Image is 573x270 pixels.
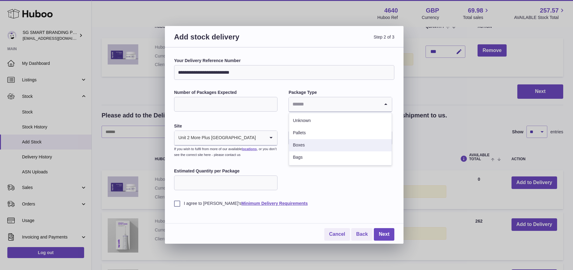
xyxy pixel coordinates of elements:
[174,123,277,129] label: Site
[174,90,277,95] label: Number of Packages Expected
[289,139,391,151] li: Boxes
[289,97,379,111] input: Search for option
[241,201,308,206] a: Minimum Delivery Requirements
[174,201,394,206] label: I agree to [PERSON_NAME]'s
[174,168,277,174] label: Estimated Quantity per Package
[289,115,391,127] li: Unknown
[174,147,277,157] small: If you wish to fulfil from more of our available , or you don’t see the correct site here - pleas...
[288,90,392,95] label: Package Type
[284,32,394,49] span: Step 2 of 3
[256,131,265,145] input: Search for option
[174,32,284,49] h3: Add stock delivery
[288,123,392,129] label: Expected Delivery Date
[289,151,391,164] li: Bags
[351,228,373,241] a: Back
[174,58,394,64] label: Your Delivery Reference Number
[174,131,256,145] span: Unit 2 More Plus [GEOGRAPHIC_DATA]
[174,131,277,146] div: Search for option
[324,228,350,241] a: Cancel
[374,228,394,241] a: Next
[289,127,391,139] li: Pallets
[289,97,392,112] div: Search for option
[242,147,257,151] a: locations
